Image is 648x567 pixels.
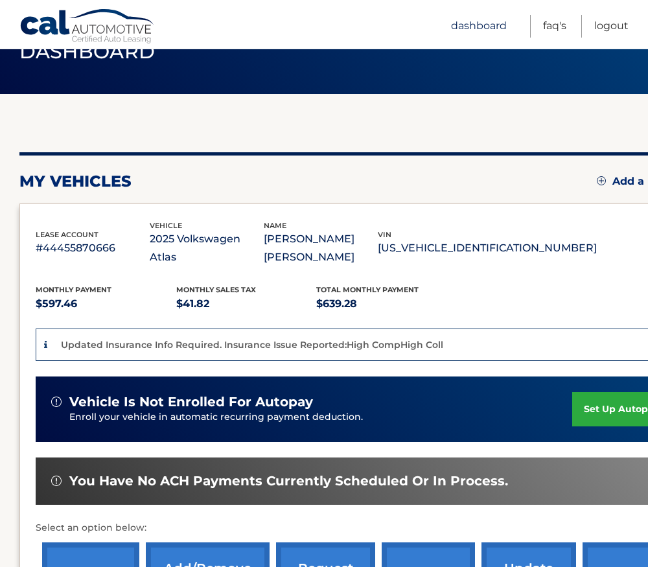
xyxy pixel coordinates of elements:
[264,221,286,230] span: name
[176,285,256,294] span: Monthly sales Tax
[150,230,264,266] p: 2025 Volkswagen Atlas
[51,397,62,407] img: alert-white.svg
[150,221,182,230] span: vehicle
[597,176,606,185] img: add.svg
[543,15,566,38] a: FAQ's
[36,230,98,239] span: lease account
[176,295,317,313] p: $41.82
[61,339,443,351] p: Updated Insurance Info Required. Insurance Issue Reported:High CompHigh Coll
[19,40,156,64] span: Dashboard
[378,230,391,239] span: vin
[36,239,150,257] p: #44455870666
[316,285,419,294] span: Total Monthly Payment
[451,15,507,38] a: Dashboard
[69,394,313,410] span: vehicle is not enrolled for autopay
[594,15,629,38] a: Logout
[19,172,132,191] h2: my vehicles
[264,230,378,266] p: [PERSON_NAME] [PERSON_NAME]
[316,295,457,313] p: $639.28
[69,473,508,489] span: You have no ACH payments currently scheduled or in process.
[19,8,156,46] a: Cal Automotive
[69,410,572,424] p: Enroll your vehicle in automatic recurring payment deduction.
[36,295,176,313] p: $597.46
[36,285,111,294] span: Monthly Payment
[378,239,597,257] p: [US_VEHICLE_IDENTIFICATION_NUMBER]
[51,476,62,486] img: alert-white.svg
